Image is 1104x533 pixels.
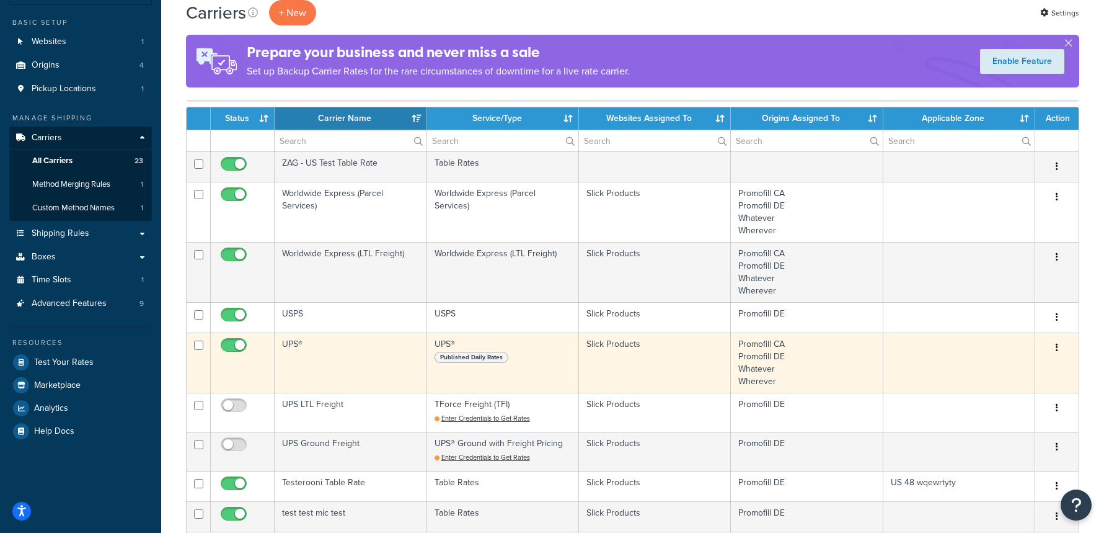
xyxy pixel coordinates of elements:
[579,501,731,532] td: Slick Products
[9,420,152,442] a: Help Docs
[275,471,426,501] td: Testerooni Table Rate
[441,413,530,423] span: Enter Credentials to Get Rates
[731,242,883,302] td: Promofill CA Promofill DE Whatever Wherever
[34,380,81,391] span: Marketplace
[9,246,152,269] a: Boxes
[427,182,579,242] td: Worldwide Express (Parcel Services)
[32,298,107,309] span: Advanced Features
[9,197,152,220] li: Custom Method Names
[731,471,883,501] td: Promofill DE
[9,269,152,292] a: Time Slots 1
[141,179,143,190] span: 1
[883,471,1035,501] td: US 48 wqewrtyty
[731,302,883,333] td: Promofill DE
[9,127,152,221] li: Carriers
[275,393,426,432] td: UPS LTL Freight
[9,150,152,172] a: All Carriers 23
[275,182,426,242] td: Worldwide Express (Parcel Services)
[427,501,579,532] td: Table Rates
[32,275,71,285] span: Time Slots
[34,426,74,437] span: Help Docs
[579,182,731,242] td: Slick Products
[9,150,152,172] li: All Carriers
[141,37,144,47] span: 1
[275,432,426,471] td: UPS Ground Freight
[435,413,530,423] a: Enter Credentials to Get Rates
[32,37,66,47] span: Websites
[9,374,152,396] a: Marketplace
[9,173,152,196] a: Method Merging Rules 1
[9,113,152,123] div: Manage Shipping
[579,107,731,130] th: Websites Assigned To: activate to sort column ascending
[275,242,426,302] td: Worldwide Express (LTL Freight)
[141,275,144,285] span: 1
[9,78,152,101] li: Pickup Locations
[427,471,579,501] td: Table Rates
[579,130,730,151] input: Search
[9,78,152,101] a: Pickup Locations 1
[427,107,579,130] th: Service/Type: activate to sort column ascending
[731,107,883,130] th: Origins Assigned To: activate to sort column ascending
[883,107,1035,130] th: Applicable Zone: activate to sort column ascending
[9,351,152,374] a: Test Your Rates
[579,333,731,393] td: Slick Products
[427,302,579,333] td: USPS
[275,151,426,182] td: ZAG - US Test Table Rate
[9,222,152,245] a: Shipping Rules
[186,1,246,25] h1: Carriers
[32,228,89,239] span: Shipping Rules
[9,30,152,53] li: Websites
[141,203,143,213] span: 1
[32,84,96,94] span: Pickup Locations
[141,84,144,94] span: 1
[9,338,152,348] div: Resources
[731,182,883,242] td: Promofill CA Promofill DE Whatever Wherever
[579,432,731,471] td: Slick Products
[32,60,60,71] span: Origins
[275,333,426,393] td: UPS®
[186,35,247,87] img: ad-rules-rateshop-fe6ec290ccb7230408bd80ed9643f0289d75e0ffd9eb532fc0e269fcd187b520.png
[9,30,152,53] a: Websites 1
[579,302,731,333] td: Slick Products
[883,130,1035,151] input: Search
[275,130,426,151] input: Search
[32,133,62,143] span: Carriers
[427,432,579,471] td: UPS® Ground with Freight Pricing
[1061,490,1092,521] button: Open Resource Center
[427,151,579,182] td: Table Rates
[731,501,883,532] td: Promofill DE
[247,63,630,80] p: Set up Backup Carrier Rates for the rare circumstances of downtime for a live rate carrier.
[731,130,882,151] input: Search
[9,197,152,220] a: Custom Method Names 1
[32,203,115,213] span: Custom Method Names
[9,292,152,315] li: Advanced Features
[1035,107,1079,130] th: Action
[9,173,152,196] li: Method Merging Rules
[731,333,883,393] td: Promofill CA Promofill DE Whatever Wherever
[9,397,152,419] a: Analytics
[34,357,94,368] span: Test Your Rates
[275,302,426,333] td: USPS
[731,393,883,432] td: Promofill DE
[427,333,579,393] td: UPS®
[9,269,152,292] li: Time Slots
[435,452,530,462] a: Enter Credentials to Get Rates
[211,107,275,130] th: Status: activate to sort column ascending
[980,49,1064,74] a: Enable Feature
[1040,4,1079,22] a: Settings
[32,156,73,166] span: All Carriers
[579,471,731,501] td: Slick Products
[731,432,883,471] td: Promofill DE
[275,107,426,130] th: Carrier Name: activate to sort column ascending
[275,501,426,532] td: test test mic test
[139,60,144,71] span: 4
[135,156,143,166] span: 23
[34,403,68,414] span: Analytics
[247,42,630,63] h4: Prepare your business and never miss a sale
[9,54,152,77] li: Origins
[32,179,110,190] span: Method Merging Rules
